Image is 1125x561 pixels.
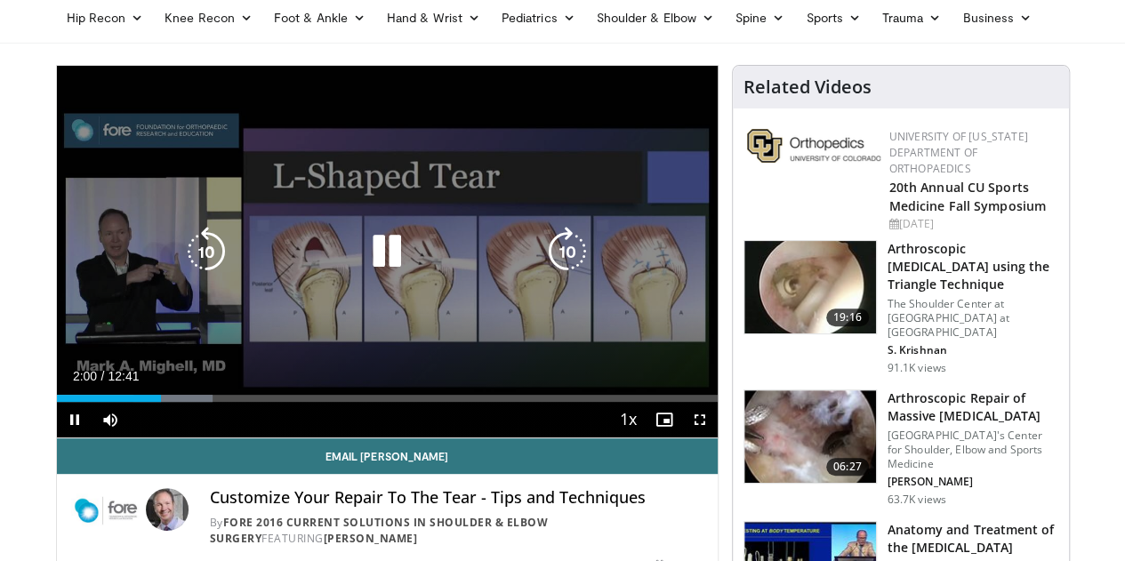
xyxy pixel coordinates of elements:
h4: Customize Your Repair To The Tear - Tips and Techniques [210,488,703,508]
p: S. Krishnan [888,343,1058,357]
p: [GEOGRAPHIC_DATA]'s Center for Shoulder, Elbow and Sports Medicine [888,429,1058,471]
h3: Arthroscopic Repair of Massive [MEDICAL_DATA] [888,389,1058,425]
a: 06:27 Arthroscopic Repair of Massive [MEDICAL_DATA] [GEOGRAPHIC_DATA]'s Center for Shoulder, Elbo... [743,389,1058,507]
a: University of [US_STATE] Department of Orthopaedics [889,129,1028,176]
img: FORE 2016 Current Solutions in Shoulder & Elbow Surgery [71,488,139,531]
div: [DATE] [889,216,1055,232]
p: The Shoulder Center at [GEOGRAPHIC_DATA] at [GEOGRAPHIC_DATA] [888,297,1058,340]
p: 63.7K views [888,493,946,507]
h3: Arthroscopic [MEDICAL_DATA] using the Triangle Technique [888,240,1058,293]
p: [PERSON_NAME] [888,475,1058,489]
span: 12:41 [108,369,139,383]
img: Avatar [146,488,189,531]
div: Progress Bar [57,395,718,402]
button: Pause [57,402,92,437]
span: 2:00 [73,369,97,383]
span: / [101,369,105,383]
span: 06:27 [826,458,869,476]
button: Mute [92,402,128,437]
a: 19:16 Arthroscopic [MEDICAL_DATA] using the Triangle Technique The Shoulder Center at [GEOGRAPHIC... [743,240,1058,375]
p: 91.1K views [888,361,946,375]
img: 281021_0002_1.png.150x105_q85_crop-smart_upscale.jpg [744,390,876,483]
span: 19:16 [826,309,869,326]
a: Email [PERSON_NAME] [57,438,718,474]
button: Fullscreen [682,402,718,437]
h4: Related Videos [743,76,872,98]
div: By FEATURING [210,515,703,547]
h3: Anatomy and Treatment of the [MEDICAL_DATA] [888,521,1058,557]
video-js: Video Player [57,66,718,438]
a: 20th Annual CU Sports Medicine Fall Symposium [889,179,1046,214]
img: 355603a8-37da-49b6-856f-e00d7e9307d3.png.150x105_q85_autocrop_double_scale_upscale_version-0.2.png [747,129,880,163]
button: Playback Rate [611,402,647,437]
a: FORE 2016 Current Solutions in Shoulder & Elbow Surgery [210,515,549,546]
img: krish_3.png.150x105_q85_crop-smart_upscale.jpg [744,241,876,333]
button: Enable picture-in-picture mode [647,402,682,437]
a: [PERSON_NAME] [324,531,418,546]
